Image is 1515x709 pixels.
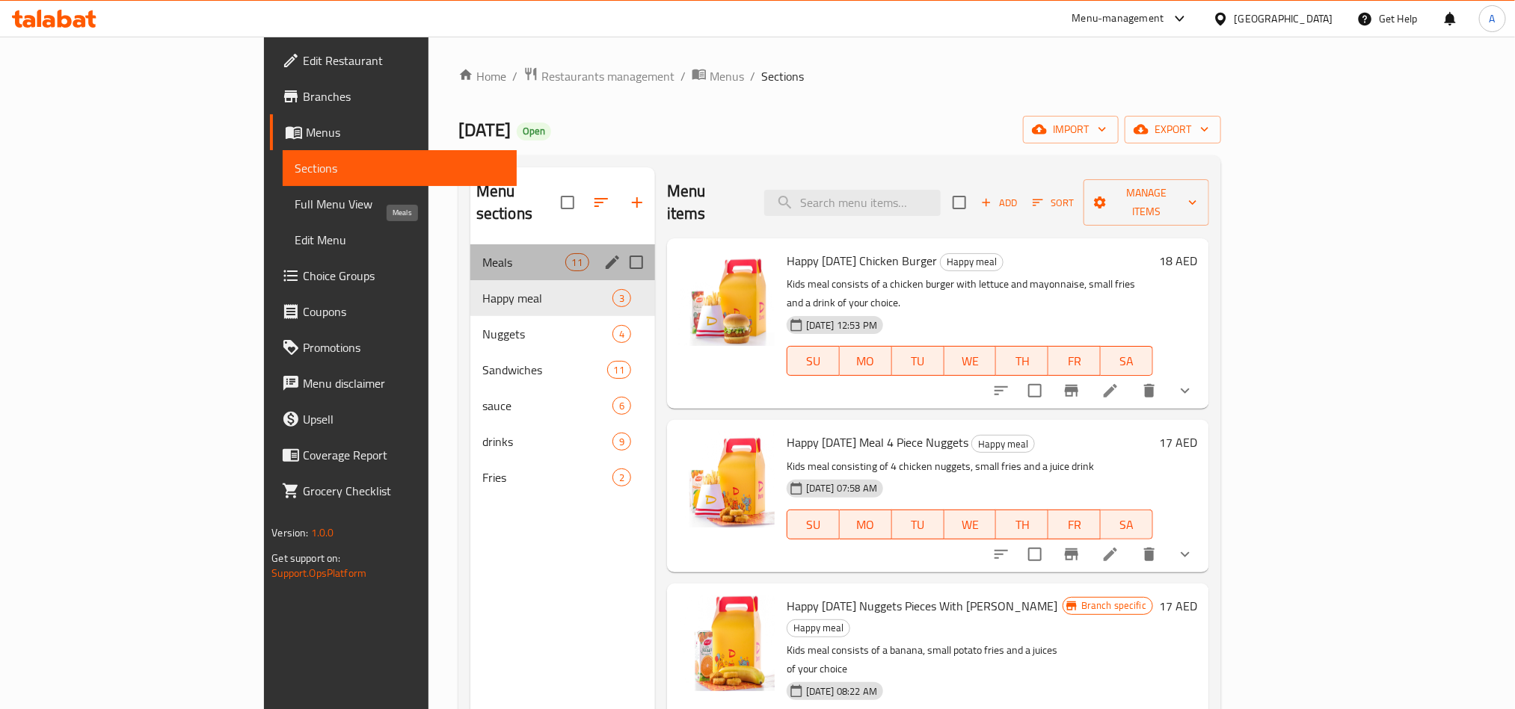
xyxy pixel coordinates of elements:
[270,114,517,150] a: Menus
[303,410,505,428] span: Upsell
[1107,514,1147,536] span: SA
[787,275,1153,312] p: Kids meal consists of a chicken burger with lettuce and mayonnaise, small fries and a drink of yo...
[983,373,1019,409] button: sort-choices
[1095,184,1197,221] span: Manage items
[892,346,944,376] button: TU
[840,346,892,376] button: MO
[470,316,655,352] div: Nuggets4
[303,374,505,392] span: Menu disclaimer
[1054,350,1095,372] span: FR
[892,510,944,539] button: TU
[1159,432,1197,453] h6: 17 AED
[1054,373,1090,409] button: Branch-specific-item
[552,187,583,218] span: Select all sections
[941,253,1003,270] span: Happy meal
[613,471,630,485] span: 2
[1167,536,1203,572] button: show more
[950,350,991,372] span: WE
[613,435,630,449] span: 9
[971,435,1035,453] div: Happy meal
[667,180,746,225] h2: Menu items
[283,222,517,258] a: Edit Menu
[996,346,1048,376] button: TH
[1159,595,1197,616] h6: 17 AED
[470,244,655,280] div: Meals11edit
[619,185,655,220] button: Add section
[270,365,517,401] a: Menu disclaimer
[846,350,886,372] span: MO
[1029,191,1078,214] button: Sort
[270,258,517,294] a: Choice Groups
[270,294,517,329] a: Coupons
[1101,510,1153,539] button: SA
[1035,120,1107,139] span: import
[1176,382,1194,400] svg: Show Choices
[476,180,561,225] h2: Menu sections
[482,468,612,486] span: Fries
[787,595,1057,617] span: Happy [DATE] Nuggets Pieces With [PERSON_NAME]
[840,510,892,539] button: MO
[303,87,505,105] span: Branches
[710,67,744,85] span: Menus
[612,468,631,486] div: items
[310,523,334,542] span: 1.0.0
[1235,10,1333,27] div: [GEOGRAPHIC_DATA]
[271,548,340,568] span: Get support on:
[787,250,937,272] span: Happy [DATE] Chicken Burger
[482,325,612,343] span: Nuggets
[271,563,366,583] a: Support.OpsPlatform
[940,253,1004,271] div: Happy meal
[482,289,612,307] span: Happy meal
[270,473,517,509] a: Grocery Checklist
[517,123,551,140] div: Open
[303,338,505,356] span: Promotions
[787,510,840,539] button: SU
[944,187,975,218] span: Select section
[482,253,565,271] span: Meals
[608,363,630,377] span: 11
[271,523,308,542] span: Version:
[800,318,883,332] span: [DATE] 12:53 PM
[1048,510,1101,539] button: FR
[612,289,631,307] div: items
[482,433,612,451] span: drinks
[303,482,505,500] span: Grocery Checklist
[1167,373,1203,409] button: show more
[1131,536,1167,572] button: delete
[517,125,551,137] span: Open
[482,397,612,415] span: sauce
[979,194,1019,211] span: Add
[898,350,938,372] span: TU
[295,195,505,213] span: Full Menu View
[541,67,674,85] span: Restaurants management
[692,66,744,86] a: Menus
[1075,598,1152,613] span: Branch specific
[613,399,630,413] span: 6
[303,303,505,321] span: Coupons
[800,684,883,699] span: [DATE] 08:22 AM
[612,433,631,451] div: items
[482,361,607,379] span: Sandwiches
[787,641,1063,678] p: Kids meal consists of a banana, small potato fries and a juices of your choice
[1048,346,1101,376] button: FR
[983,536,1019,572] button: sort-choices
[1054,536,1090,572] button: Branch-specific-item
[800,481,883,495] span: [DATE] 07:58 AM
[583,185,619,220] span: Sort sections
[1137,120,1209,139] span: export
[306,123,505,141] span: Menus
[750,67,755,85] li: /
[470,388,655,424] div: sauce6
[975,191,1023,214] button: Add
[1125,116,1221,143] button: export
[270,401,517,437] a: Upsell
[566,256,589,270] span: 11
[1176,545,1194,563] svg: Show Choices
[787,431,968,453] span: Happy [DATE] Meal 4 Piece Nuggets
[787,346,840,376] button: SU
[975,191,1023,214] span: Add item
[1131,373,1167,409] button: delete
